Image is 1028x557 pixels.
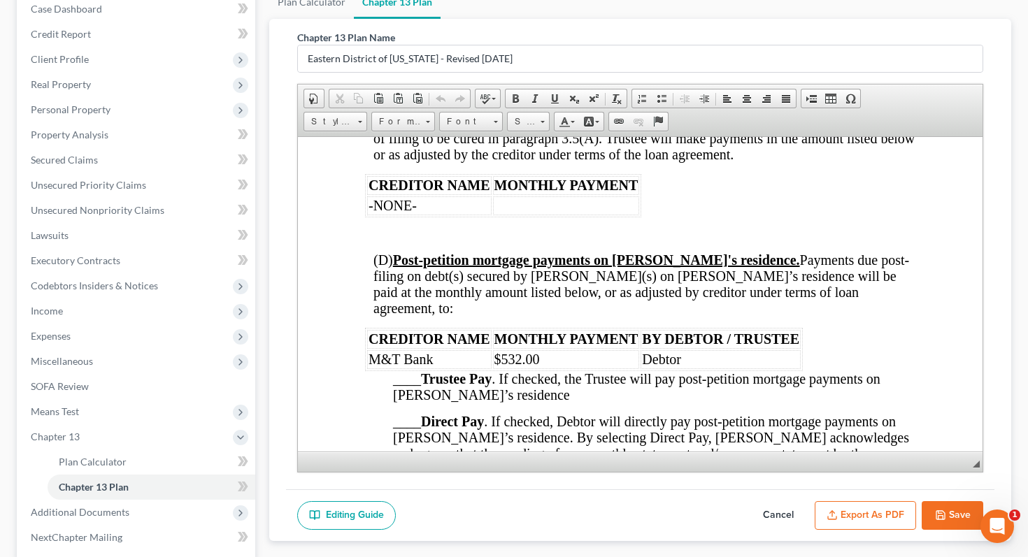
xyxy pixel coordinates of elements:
a: Editing Guide [297,501,396,530]
a: Justify [776,89,796,108]
a: Cut [329,89,349,108]
span: Font [440,113,489,131]
a: Format [371,112,435,131]
span: Codebtors Insiders & Notices [31,280,158,291]
a: Paste from Word [408,89,427,108]
a: Plan Calculator [48,449,255,475]
span: Lawsuits [31,229,69,241]
a: Superscript [584,89,604,108]
a: Chapter 13 Plan [48,475,255,500]
span: ____ . If checked, the Trustee will pay post-petition mortgage payments on [PERSON_NAME]’s residence [95,234,586,266]
a: Anchor [648,113,668,131]
a: Copy [349,89,369,108]
a: Insert/Remove Bulleted List [652,89,671,108]
label: Chapter 13 Plan Name [297,30,395,45]
a: Insert/Remove Numbered List [632,89,652,108]
a: Center [737,89,757,108]
a: Paste [369,89,388,108]
a: Spell Checker [476,89,500,108]
span: SOFA Review [31,380,89,392]
a: Redo [450,89,470,108]
a: SOFA Review [20,374,255,399]
span: Styles [304,113,353,131]
a: Underline [545,89,564,108]
span: Personal Property [31,103,110,115]
a: Text Color [555,113,579,131]
a: Unlink [629,113,648,131]
a: Secured Claims [20,147,255,173]
span: Size [508,113,536,131]
span: M&T Bank [71,215,135,230]
button: Save [922,501,983,530]
a: Unsecured Priority Claims [20,173,255,198]
iframe: Rich Text Editor, document-ckeditor [298,137,983,451]
span: BY DEBTOR / TRUSTEE [344,194,501,210]
span: Property Analysis [31,129,108,140]
span: Secured Claims [31,154,98,166]
a: Executory Contracts [20,248,255,273]
a: Italic [525,89,545,108]
a: Background Color [579,113,604,131]
span: Executory Contracts [31,254,120,266]
span: 1 [1009,509,1020,521]
a: Link [609,113,629,131]
a: Unsecured Nonpriority Claims [20,198,255,223]
span: Case Dashboard [31,3,102,15]
a: NextChapter Mailing [20,525,255,550]
span: Miscellaneous [31,355,93,367]
a: Bold [506,89,525,108]
input: Enter name... [298,45,983,72]
a: Paste as plain text [388,89,408,108]
strong: Direct Pay [123,277,186,292]
span: Expenses [31,330,71,342]
span: Client Profile [31,53,89,65]
span: Additional Documents [31,506,129,518]
iframe: Intercom live chat [980,509,1014,543]
a: Property Analysis [20,122,255,147]
strong: Trustee Pay [123,234,194,249]
span: Format [372,113,421,131]
span: ____ . If checked, Debtor will directly pay post-petition mortgage payments on [PERSON_NAME]’s re... [95,277,613,389]
a: Subscript [564,89,584,108]
a: Font [439,112,503,131]
a: Insert Page Break for Printing [801,89,821,108]
a: Increase Indent [694,89,714,108]
a: Decrease Indent [675,89,694,108]
a: Align Right [757,89,776,108]
span: Chapter 13 Plan [59,481,129,493]
a: Credit Report [20,22,255,47]
button: Cancel [748,501,809,530]
a: Lawsuits [20,223,255,248]
a: Insert Special Character [841,89,860,108]
span: $532.00 [197,215,242,230]
span: Plan Calculator [59,456,127,468]
button: Export as PDF [815,501,916,530]
a: Document Properties [304,89,324,108]
span: Resize [973,461,980,468]
span: Income [31,305,63,317]
span: Unsecured Nonpriority Claims [31,204,164,216]
a: Styles [304,112,367,131]
span: Means Test [31,405,79,417]
a: Undo [431,89,450,108]
span: NextChapter Mailing [31,531,122,543]
span: Credit Report [31,28,91,40]
span: Real Property [31,78,91,90]
a: Size [507,112,550,131]
span: Unsecured Priority Claims [31,179,146,191]
a: Align Left [718,89,737,108]
span: Debtor [344,215,383,230]
span: Chapter 13 [31,431,80,442]
a: Table [821,89,841,108]
a: Remove Format [607,89,627,108]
